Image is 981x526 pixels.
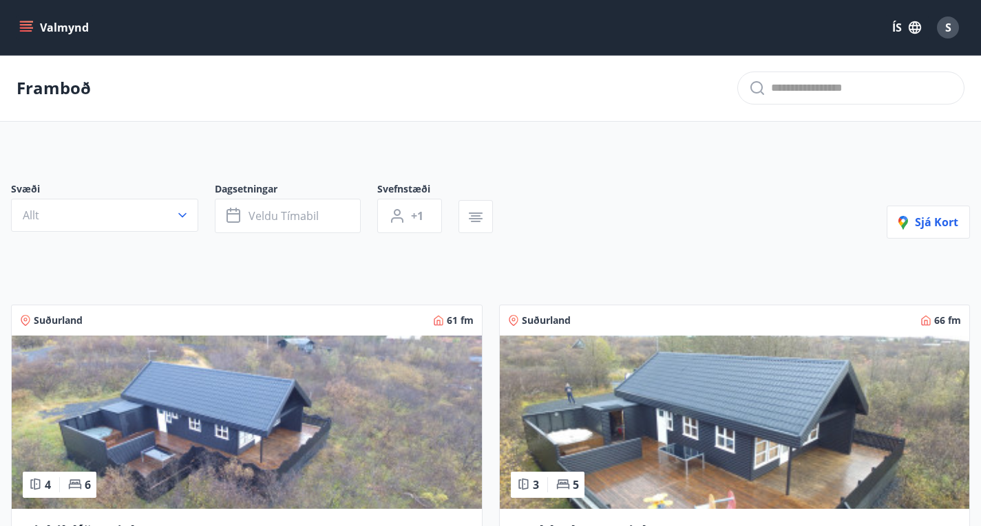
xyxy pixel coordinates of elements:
button: ÍS [885,15,929,40]
span: Veldu tímabil [249,208,319,223]
span: 3 [533,477,539,492]
span: Suðurland [522,314,571,327]
button: Allt [11,199,198,232]
button: +1 [377,199,442,233]
button: menu [17,15,94,40]
button: Sjá kort [887,206,970,239]
span: +1 [411,208,423,223]
span: 6 [85,477,91,492]
img: Paella dish [500,336,970,509]
span: Svæði [11,182,215,199]
span: 61 fm [447,314,474,327]
span: S [945,20,951,35]
img: Paella dish [12,336,482,509]
span: 66 fm [934,314,961,327]
button: S [931,11,964,44]
button: Veldu tímabil [215,199,361,233]
span: Svefnstæði [377,182,458,199]
span: 5 [573,477,579,492]
span: 4 [45,477,51,492]
p: Framboð [17,76,91,100]
span: Allt [23,208,39,223]
span: Suðurland [34,314,83,327]
span: Dagsetningar [215,182,377,199]
span: Sjá kort [898,215,958,230]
